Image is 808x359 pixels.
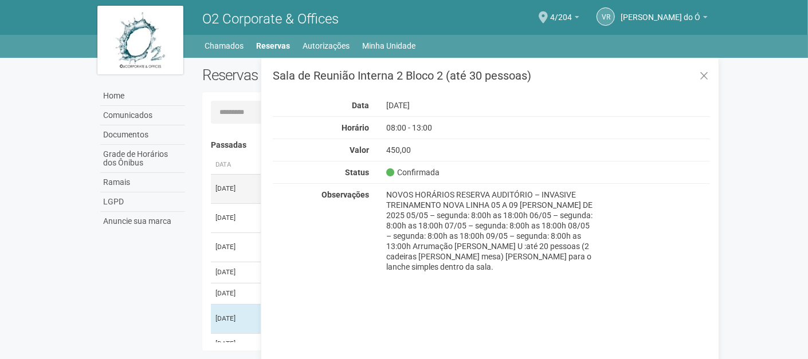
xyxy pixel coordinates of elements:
strong: Horário [342,123,369,132]
td: [DATE] [211,232,257,262]
a: Autorizações [303,38,350,54]
strong: Status [345,168,369,177]
a: Minha Unidade [362,38,415,54]
a: Grade de Horários dos Ônibus [100,145,185,173]
td: Sala de Reunião Interna 1 Bloco 4 (até 30 pessoas) [257,232,589,262]
span: O2 Corporate & Offices [202,11,339,27]
td: [DATE] [211,262,257,283]
div: NOVOS HORÁRIOS RESERVA AUDITÓRIO – INVASIVE TREINAMENTO NOVA LINHA 05 A 09 [PERSON_NAME] DE 2025 ... [378,190,605,272]
a: LGPD [100,192,185,212]
span: Confirmada [386,167,440,177]
td: Sala de Reunião Interna 2 Bloco 2 (até 30 pessoas) [257,283,589,304]
a: [PERSON_NAME] do Ó [621,14,708,23]
a: Home [100,86,185,106]
td: Sala de Reunião Interna 2 Bloco 2 (até 30 pessoas) [257,333,589,354]
a: Documentos [100,125,185,145]
img: logo.jpg [97,6,183,74]
h2: Reservas [202,66,448,84]
td: [DATE] [211,283,257,304]
td: [DATE] [211,203,257,232]
strong: Data [352,101,369,110]
a: Comunicados [100,106,185,125]
th: Data [211,156,257,175]
a: Chamados [205,38,244,54]
td: [DATE] [211,333,257,354]
td: [DATE] [211,174,257,203]
a: Anuncie sua marca [100,212,185,231]
td: [DATE] [211,304,257,333]
div: [DATE] [378,100,605,111]
a: 4/204 [550,14,579,23]
h3: Sala de Reunião Interna 2 Bloco 2 (até 30 pessoas) [273,70,710,81]
span: Viviane Rocha do Ó [621,2,700,22]
strong: Observações [321,190,369,199]
span: 4/204 [550,2,572,22]
th: Área ou Serviço [257,156,589,175]
a: VR [597,7,615,26]
strong: Valor [350,145,369,155]
a: Reservas [256,38,290,54]
div: 08:00 - 13:00 [378,123,605,133]
div: 450,00 [378,145,605,155]
td: Sala de Reunião Externa 3A (até 8 pessoas) [257,174,589,203]
a: Ramais [100,173,185,192]
td: Sala de Reunião Interna 2 Bloco 2 (até 30 pessoas) [257,304,589,333]
td: Sala de Reunião Interna 1 Bloco 4 (até 30 pessoas) [257,203,589,232]
h4: Passadas [211,141,704,149]
td: Sala de Reunião Externa 3A (até 8 pessoas) [257,262,589,283]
